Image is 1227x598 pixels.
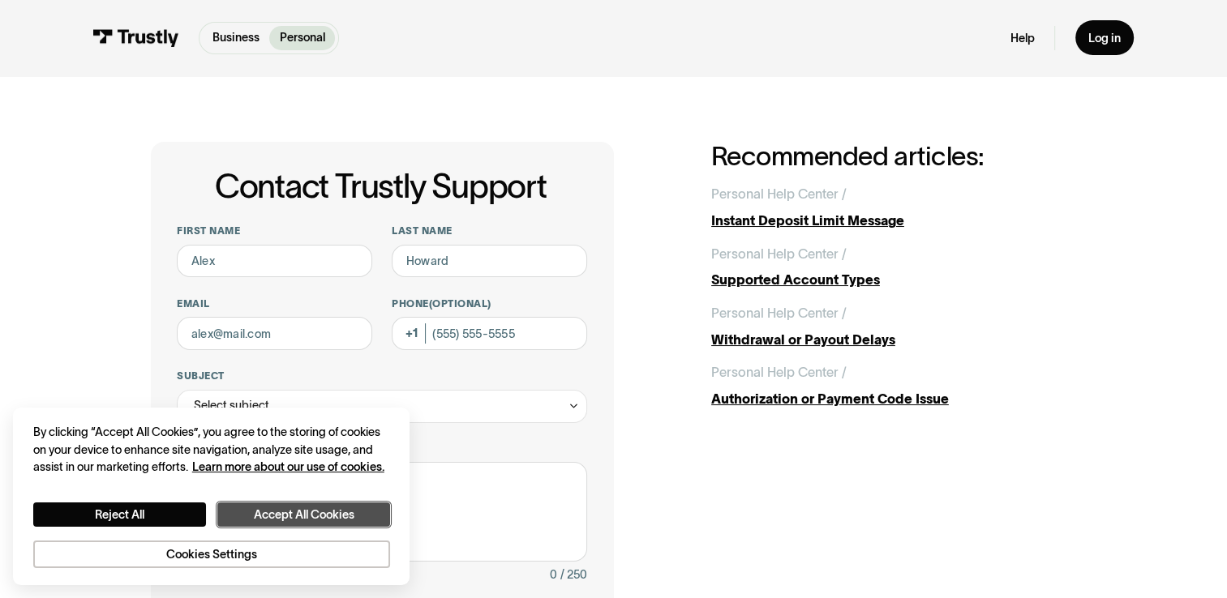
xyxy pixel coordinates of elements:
[280,29,325,46] p: Personal
[269,26,334,50] a: Personal
[711,303,1076,349] a: Personal Help Center /Withdrawal or Payout Delays
[1010,31,1035,46] a: Help
[174,169,586,205] h1: Contact Trustly Support
[560,565,587,584] div: / 250
[93,29,179,47] img: Trustly Logo
[33,424,390,568] div: Privacy
[392,317,587,350] input: (555) 555-5555
[392,224,587,237] label: Last name
[711,184,1076,230] a: Personal Help Center /Instant Deposit Limit Message
[177,390,586,423] div: Select subject
[177,317,372,350] input: alex@mail.com
[429,298,491,309] span: (Optional)
[33,540,390,569] button: Cookies Settings
[711,142,1076,171] h2: Recommended articles:
[203,26,269,50] a: Business
[392,297,587,310] label: Phone
[550,565,557,584] div: 0
[711,362,1076,408] a: Personal Help Center /Authorization or Payment Code Issue
[711,244,1076,290] a: Personal Help Center /Supported Account Types
[33,502,206,528] button: Reject All
[711,244,847,263] div: Personal Help Center /
[711,270,1076,289] div: Supported Account Types
[1075,20,1135,55] a: Log in
[177,245,372,278] input: Alex
[177,297,372,310] label: Email
[33,424,390,476] div: By clicking “Accept All Cookies”, you agree to the storing of cookies on your device to enhance s...
[192,460,384,473] a: More information about your privacy, opens in a new tab
[392,245,587,278] input: Howard
[711,389,1076,408] div: Authorization or Payment Code Issue
[711,211,1076,230] div: Instant Deposit Limit Message
[177,224,372,237] label: First name
[711,330,1076,349] div: Withdrawal or Payout Delays
[711,303,847,322] div: Personal Help Center /
[711,184,847,203] div: Personal Help Center /
[711,362,847,382] div: Personal Help Center /
[13,408,410,585] div: Cookie banner
[177,369,586,382] label: Subject
[194,395,269,415] div: Select subject
[217,502,390,528] button: Accept All Cookies
[1088,31,1121,46] div: Log in
[212,29,260,46] p: Business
